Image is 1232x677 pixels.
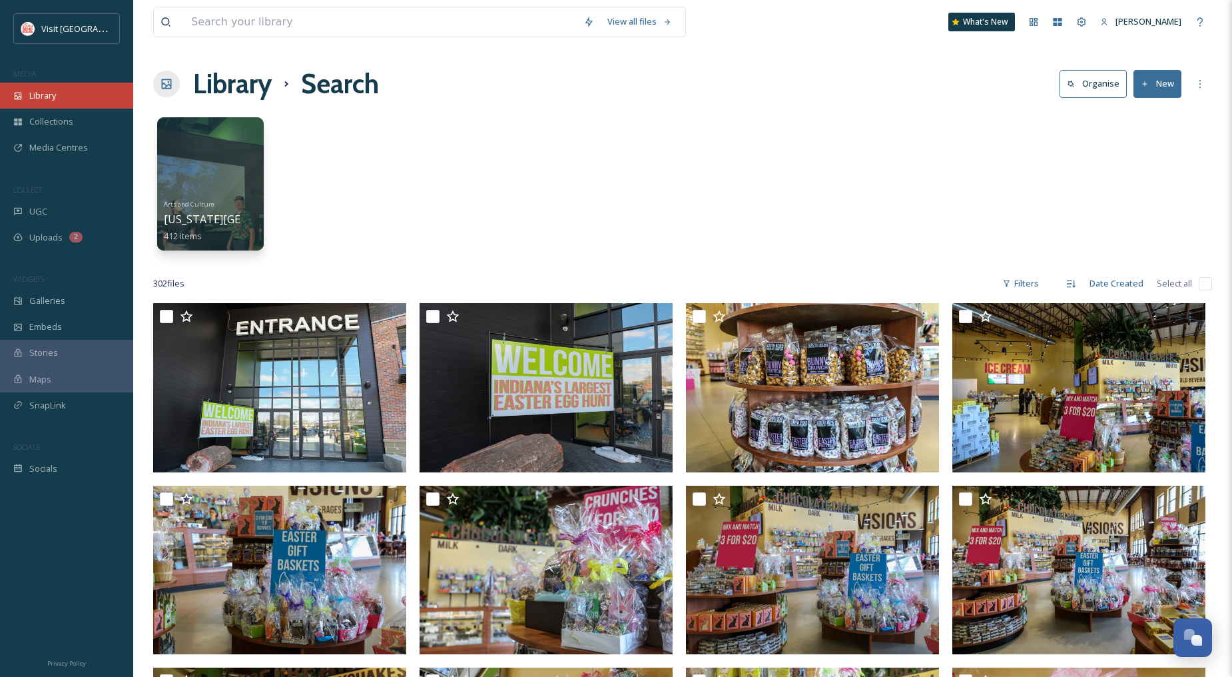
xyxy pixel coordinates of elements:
[686,485,939,654] img: IDM_Easter-66-Jena%20Stopczynski.jpg
[1133,70,1181,97] button: New
[29,115,73,128] span: Collections
[996,271,1046,297] div: Filters
[29,321,62,333] span: Embeds
[184,7,577,37] input: Search your library
[41,22,145,35] span: Visit [GEOGRAPHIC_DATA]
[164,197,330,242] a: Arts and Culture[US_STATE][GEOGRAPHIC_DATA]412 items
[1157,277,1192,290] span: Select all
[29,295,65,307] span: Galleries
[1115,15,1181,27] span: [PERSON_NAME]
[13,185,42,195] span: COLLECT
[29,231,63,244] span: Uploads
[29,89,56,102] span: Library
[29,205,47,218] span: UGC
[1060,70,1133,97] a: Organise
[301,64,379,104] h1: Search
[69,232,83,243] div: 2
[193,64,272,104] a: Library
[153,485,406,654] img: IDM_Easter-67-Jena%20Stopczynski.jpg
[21,22,35,35] img: vsbm-stackedMISH_CMYKlogo2017.jpg
[686,303,939,472] img: IDM_Easter-70-Jena%20Stopczynski.jpg
[1083,271,1150,297] div: Date Created
[153,303,406,472] img: IDM_Easter-72-Jena%20Stopczynski.jpg
[601,9,679,35] a: View all files
[164,212,330,227] span: [US_STATE][GEOGRAPHIC_DATA]
[952,303,1205,472] img: IDM_Easter-68-Jena%20Stopczynski.jpg
[948,13,1015,31] a: What's New
[952,485,1205,654] img: IDM_Easter-65-Jena%20Stopczynski.jpg
[420,303,673,472] img: IDM_Easter-71-Jena%20Stopczynski.jpg
[29,141,88,154] span: Media Centres
[47,659,86,668] span: Privacy Policy
[29,399,66,412] span: SnapLink
[29,346,58,359] span: Stories
[164,200,214,209] span: Arts and Culture
[1093,9,1188,35] a: [PERSON_NAME]
[1060,70,1127,97] button: Organise
[1173,618,1212,657] button: Open Chat
[13,442,40,452] span: SOCIALS
[47,654,86,670] a: Privacy Policy
[13,69,37,79] span: MEDIA
[13,274,44,284] span: WIDGETS
[29,462,57,475] span: Socials
[29,373,51,386] span: Maps
[420,485,673,654] img: IDM_Easter-69-Jena%20Stopczynski.jpg
[153,277,184,290] span: 302 file s
[164,230,202,242] span: 412 items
